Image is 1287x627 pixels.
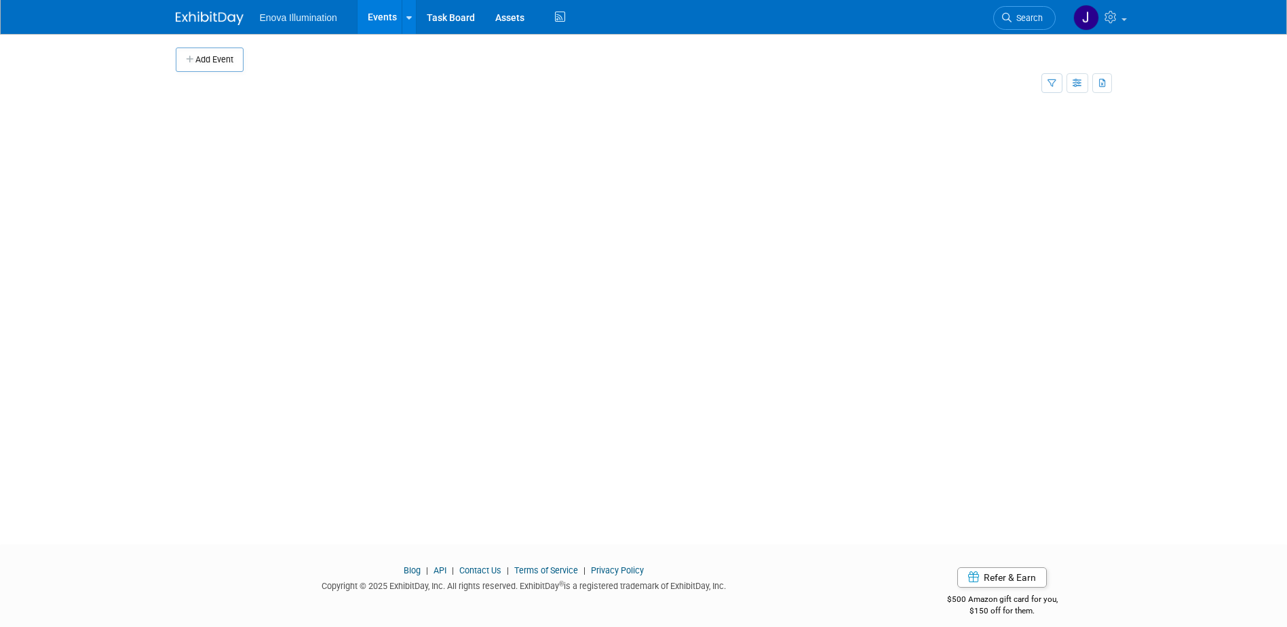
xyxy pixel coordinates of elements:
a: Privacy Policy [591,565,644,575]
a: API [434,565,446,575]
span: | [448,565,457,575]
span: | [580,565,589,575]
a: Terms of Service [514,565,578,575]
a: Search [993,6,1056,30]
span: | [503,565,512,575]
div: $500 Amazon gift card for you, [893,585,1112,616]
a: Contact Us [459,565,501,575]
div: $150 off for them. [893,605,1112,617]
img: ExhibitDay [176,12,244,25]
span: Enova Illumination [260,12,337,23]
a: Refer & Earn [957,567,1047,588]
img: Janelle Tlusty [1073,5,1099,31]
span: | [423,565,431,575]
button: Add Event [176,47,244,72]
span: Search [1012,13,1043,23]
sup: ® [559,580,564,588]
a: Blog [404,565,421,575]
div: Copyright © 2025 ExhibitDay, Inc. All rights reserved. ExhibitDay is a registered trademark of Ex... [176,577,873,592]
